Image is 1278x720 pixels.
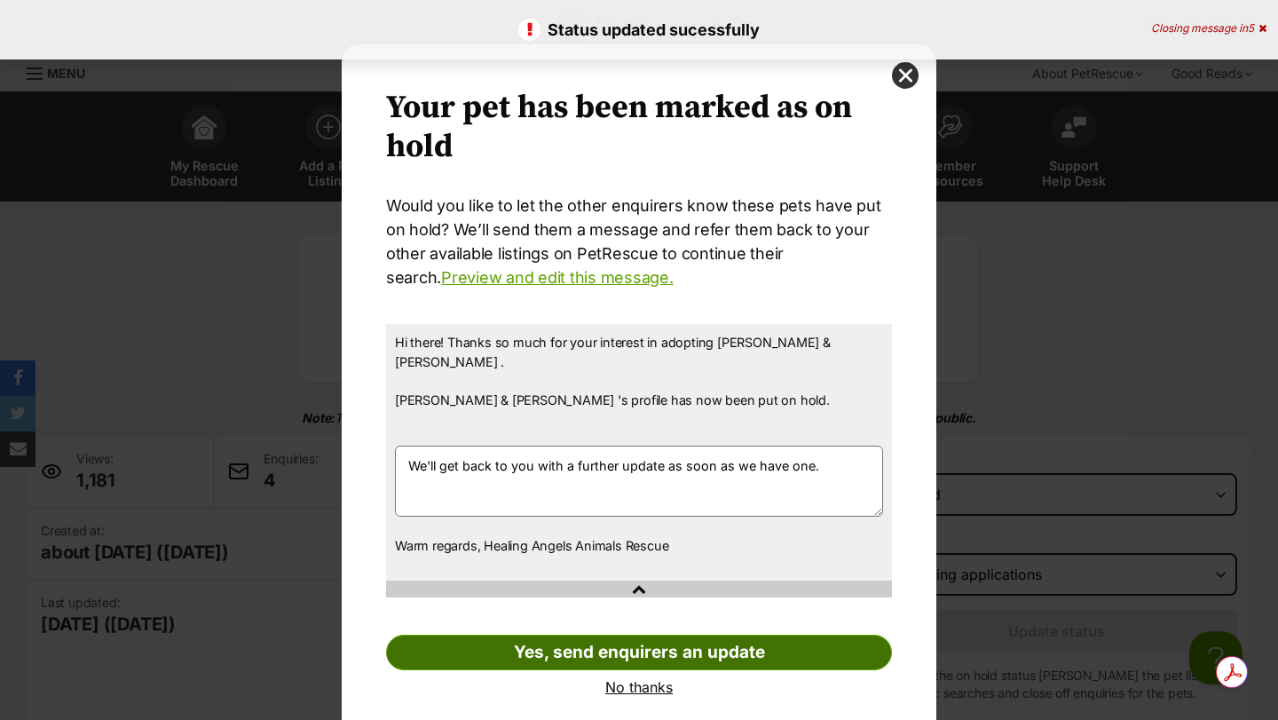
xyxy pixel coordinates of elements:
span: 5 [1248,21,1254,35]
p: Status updated sucessfully [18,18,1260,42]
a: Preview and edit this message. [441,268,673,287]
a: Yes, send enquirers an update [386,635,892,670]
button: close [892,62,919,89]
p: Would you like to let the other enquirers know these pets have put on hold? We’ll send them a mes... [386,194,892,289]
textarea: We'll get back to you with a further update as soon as we have one. [395,446,883,517]
h2: Your pet has been marked as on hold [386,89,892,167]
a: No thanks [386,679,892,695]
div: Closing message in [1151,22,1266,35]
p: Hi there! Thanks so much for your interest in adopting [PERSON_NAME] & [PERSON_NAME] . [PERSON_NA... [395,333,883,429]
p: Warm regards, Healing Angels Animals Rescue [395,536,883,556]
